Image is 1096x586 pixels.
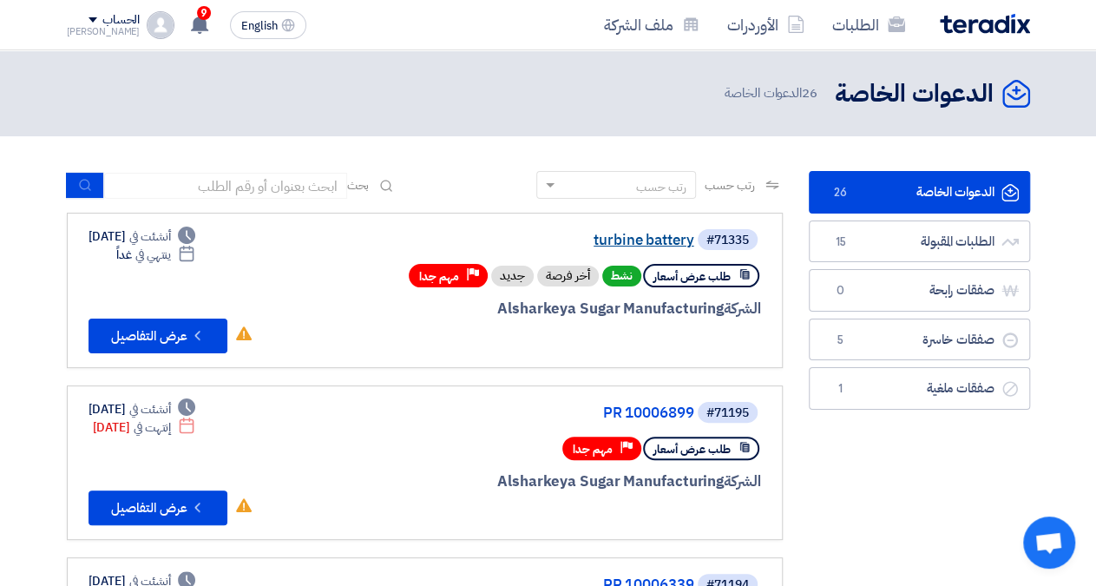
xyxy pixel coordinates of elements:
span: 1 [830,380,851,398]
img: profile_test.png [147,11,174,39]
a: ملف الشركة [590,4,713,45]
span: ينتهي في [135,246,171,264]
span: 15 [830,234,851,251]
div: #71195 [706,407,749,419]
span: 9 [197,6,211,20]
div: غداً [116,246,195,264]
span: مهم جدا [419,268,459,285]
div: أخر فرصة [537,266,599,286]
div: رتب حسب [636,178,686,196]
h2: الدعوات الخاصة [835,77,994,111]
span: 26 [802,83,817,102]
input: ابحث بعنوان أو رقم الطلب [104,173,347,199]
button: عرض التفاصيل [89,491,227,525]
img: Teradix logo [940,14,1030,34]
span: إنتهت في [134,418,171,437]
span: بحث [347,176,370,194]
span: مهم جدا [573,441,613,458]
a: الطلبات المقبولة15 [809,221,1030,263]
button: عرض التفاصيل [89,319,227,353]
div: الحساب [102,13,140,28]
div: #71335 [706,234,749,247]
a: الدعوات الخاصة26 [809,171,1030,214]
span: الشركة [724,471,761,492]
span: الدعوات الخاصة [725,83,820,103]
div: [PERSON_NAME] [67,27,141,36]
span: 5 [830,332,851,349]
div: [DATE] [89,400,196,418]
span: رتب حسب [705,176,754,194]
div: Alsharkeya Sugar Manufacturing [344,471,761,493]
a: الأوردرات [713,4,818,45]
span: نشط [602,266,641,286]
a: الطلبات [818,4,919,45]
a: صفقات رابحة0 [809,269,1030,312]
span: 0 [830,282,851,300]
div: [DATE] [93,418,196,437]
span: أنشئت في [129,227,171,246]
a: turbine battery [347,233,694,248]
div: جديد [491,266,534,286]
div: [DATE] [89,227,196,246]
div: Open chat [1023,517,1075,569]
a: صفقات ملغية1 [809,367,1030,410]
span: الشركة [724,298,761,319]
a: صفقات خاسرة5 [809,319,1030,361]
div: Alsharkeya Sugar Manufacturing [344,298,761,320]
span: طلب عرض أسعار [653,268,731,285]
span: 26 [830,184,851,201]
button: English [230,11,306,39]
span: أنشئت في [129,400,171,418]
span: طلب عرض أسعار [653,441,731,458]
a: PR 10006899 [347,405,694,421]
span: English [241,20,278,32]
